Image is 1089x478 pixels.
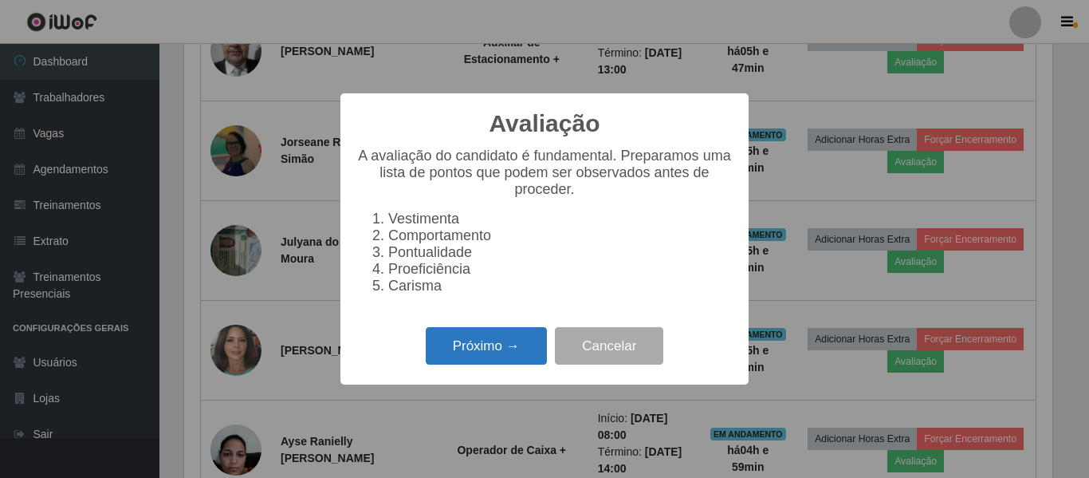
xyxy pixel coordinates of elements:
p: A avaliação do candidato é fundamental. Preparamos uma lista de pontos que podem ser observados a... [356,148,733,198]
li: Proeficiência [388,261,733,278]
button: Próximo → [426,327,547,365]
li: Comportamento [388,227,733,244]
button: Cancelar [555,327,663,365]
h2: Avaliação [489,109,600,138]
li: Carisma [388,278,733,294]
li: Vestimenta [388,211,733,227]
li: Pontualidade [388,244,733,261]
